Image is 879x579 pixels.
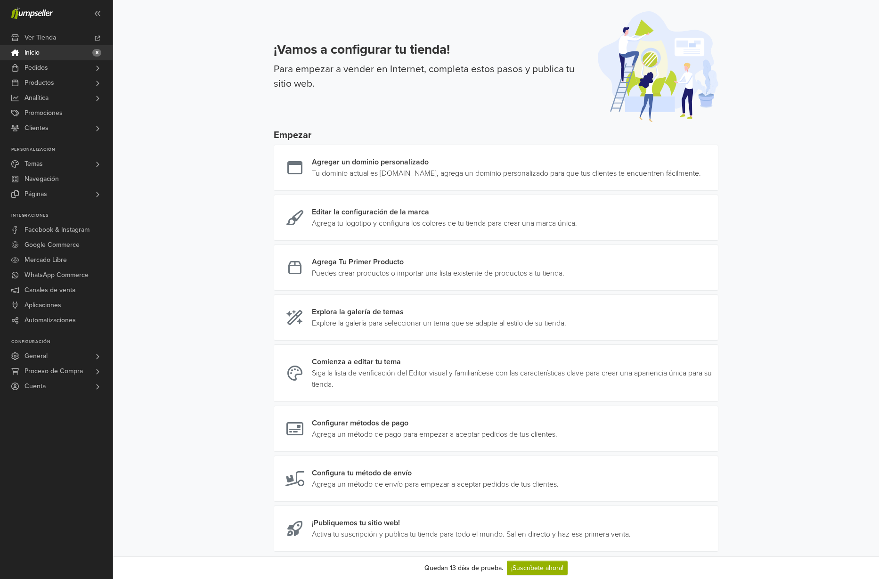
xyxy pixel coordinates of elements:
span: Canales de venta [24,283,75,298]
span: Temas [24,156,43,171]
span: Promociones [24,106,63,121]
span: Analítica [24,90,49,106]
span: Pedidos [24,60,48,75]
span: WhatsApp Commerce [24,268,89,283]
span: Cuenta [24,379,46,394]
img: onboarding-illustration-afe561586f57c9d3ab25.svg [598,11,718,122]
a: ¡Suscríbete ahora! [507,561,568,575]
h5: Empezar [274,130,718,141]
div: Quedan 13 días de prueba. [424,563,503,573]
span: Aplicaciones [24,298,61,313]
span: Proceso de Compra [24,364,83,379]
span: Automatizaciones [24,313,76,328]
p: Configuración [11,339,113,345]
span: General [24,349,48,364]
span: 8 [92,49,101,57]
span: Navegación [24,171,59,187]
p: Para empezar a vender en Internet, completa estos pasos y publica tu sitio web. [274,62,586,91]
span: Clientes [24,121,49,136]
span: Productos [24,75,54,90]
span: Ver Tienda [24,30,56,45]
span: Mercado Libre [24,253,67,268]
span: Inicio [24,45,40,60]
p: Personalización [11,147,113,153]
span: Google Commerce [24,237,80,253]
span: Páginas [24,187,47,202]
span: Facebook & Instagram [24,222,90,237]
p: Integraciones [11,213,113,219]
h3: ¡Vamos a configurar tu tienda! [274,42,586,58]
